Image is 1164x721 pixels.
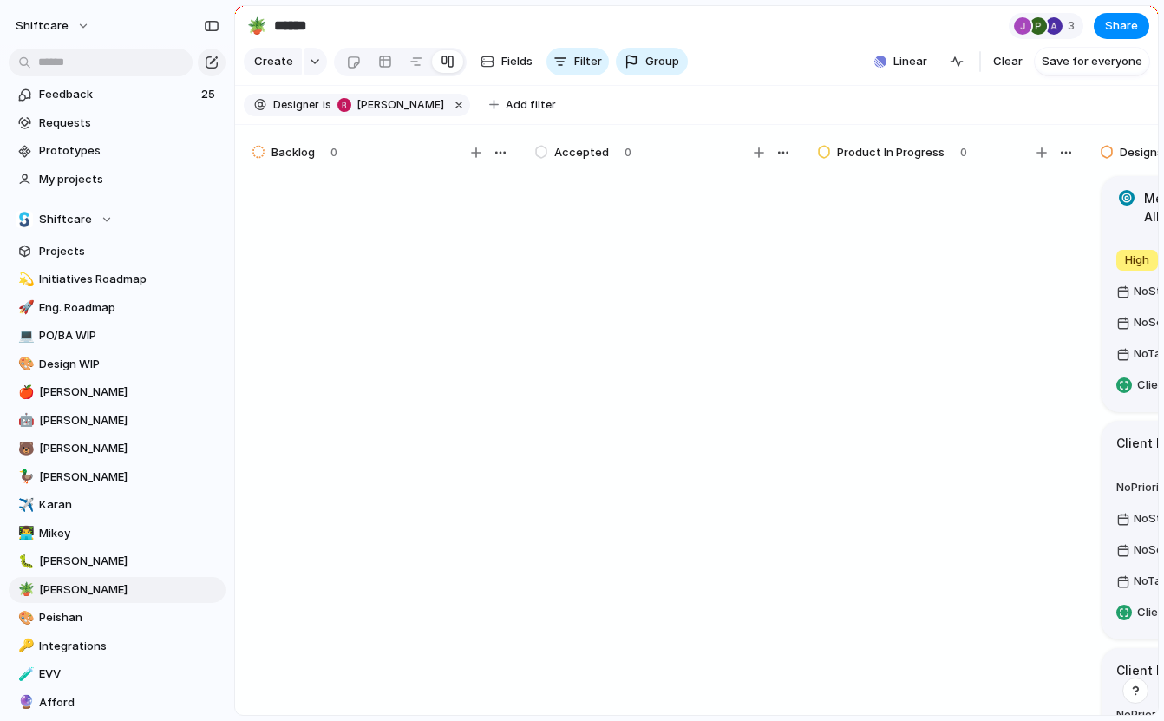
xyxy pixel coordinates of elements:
span: Backlog [271,144,315,161]
a: Requests [9,110,226,136]
span: Share [1105,17,1138,35]
button: Add filter [479,93,566,117]
span: Save for everyone [1042,53,1142,70]
div: 💫 [18,270,30,290]
span: EVV [39,665,219,683]
span: Fields [501,53,533,70]
span: Product In Progress [837,144,945,161]
span: Afford [39,694,219,711]
button: Linear [867,49,934,75]
span: Designer [273,97,319,113]
span: Filter [574,53,602,70]
button: 🐛 [16,553,33,570]
a: 🍎[PERSON_NAME] [9,379,226,405]
a: 🦆[PERSON_NAME] [9,464,226,490]
span: Group [645,53,679,70]
div: 🧪 [18,665,30,685]
button: 🎨 [16,609,33,626]
button: Fields [474,48,539,75]
a: 🪴[PERSON_NAME] [9,577,226,603]
span: [PERSON_NAME] [39,383,219,401]
span: [PERSON_NAME] [39,440,219,457]
div: 🎨 [18,608,30,628]
span: Eng. Roadmap [39,299,219,317]
div: 🎨 [18,354,30,374]
span: My projects [39,171,219,188]
a: 🤖[PERSON_NAME] [9,408,226,434]
div: 🤖 [18,410,30,430]
span: High [1125,252,1149,269]
div: 🐻 [18,439,30,459]
div: 🍎 [18,383,30,403]
button: Filter [546,48,609,75]
a: 🐻[PERSON_NAME] [9,436,226,462]
span: Feedback [39,86,196,103]
button: Share [1094,13,1149,39]
a: 🎨Peishan [9,605,226,631]
a: 🚀Eng. Roadmap [9,295,226,321]
button: 👨‍💻 [16,525,33,542]
button: 🔑 [16,638,33,655]
button: ✈️ [16,496,33,514]
a: 💻PO/BA WIP [9,323,226,349]
span: Karan [39,496,219,514]
span: 3 [1068,17,1080,35]
button: 🍎 [16,383,33,401]
span: Add filter [506,97,556,113]
div: 🦆 [18,467,30,487]
span: PO/BA WIP [39,327,219,344]
button: [PERSON_NAME] [333,95,448,115]
span: is [323,97,331,113]
button: 🐻 [16,440,33,457]
a: 💫Initiatives Roadmap [9,266,226,292]
a: My projects [9,167,226,193]
button: 🪴 [16,581,33,599]
button: 🚀 [16,299,33,317]
span: Projects [39,243,219,260]
a: Projects [9,239,226,265]
span: Shiftcare [39,211,92,228]
div: 💻 [18,326,30,346]
button: Shiftcare [9,206,226,233]
span: Clear [993,53,1023,70]
div: 🪴 [247,14,266,37]
div: 🔑Integrations [9,633,226,659]
span: Create [254,53,293,70]
div: 🐛[PERSON_NAME] [9,548,226,574]
span: 0 [960,144,967,161]
a: Prototypes [9,138,226,164]
button: 🤖 [16,412,33,429]
span: [PERSON_NAME] [39,469,219,486]
div: 🪴 [18,580,30,600]
button: Clear [986,48,1030,75]
a: 👨‍💻Mikey [9,521,226,547]
span: Peishan [39,609,219,626]
button: 🎨 [16,356,33,373]
a: Feedback25 [9,82,226,108]
div: 🎨Design WIP [9,351,226,377]
button: 🔮 [16,694,33,711]
div: 👨‍💻 [18,523,30,543]
button: High [1112,246,1162,274]
button: 🧪 [16,665,33,683]
a: ✈️Karan [9,492,226,518]
a: 🧪EVV [9,661,226,687]
div: 🔑 [18,636,30,656]
a: 🔮Afford [9,690,226,716]
button: shiftcare [8,12,99,40]
span: Design WIP [39,356,219,373]
button: 💻 [16,327,33,344]
button: is [319,95,335,115]
div: 🚀 [18,298,30,318]
span: Integrations [39,638,219,655]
